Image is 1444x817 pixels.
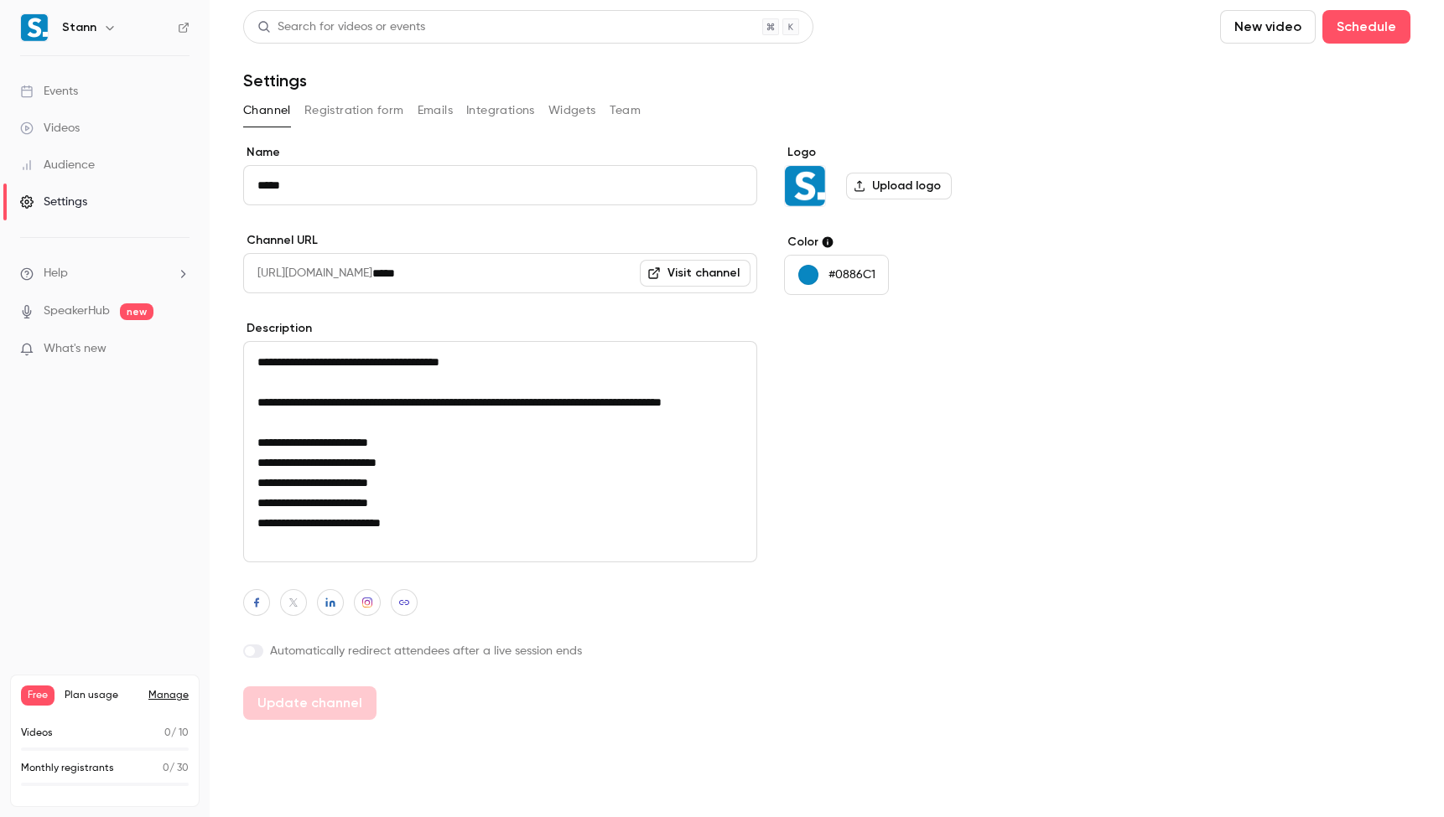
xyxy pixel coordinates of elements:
p: / 30 [163,761,189,776]
div: Events [20,83,78,100]
p: / 10 [164,726,189,741]
label: Description [243,320,757,337]
img: Stann [785,166,825,206]
span: 0 [163,763,169,773]
span: [URL][DOMAIN_NAME] [243,253,372,293]
a: Visit channel [640,260,751,287]
span: 0 [164,728,171,738]
div: Audience [20,157,95,173]
li: help-dropdown-opener [20,265,190,282]
button: #0886C1 [784,255,889,295]
button: Integrations [466,97,535,124]
button: Channel [243,97,291,124]
label: Color [784,234,1041,251]
label: Upload logo [846,173,952,199]
a: Manage [148,689,189,702]
button: Registration form [304,97,404,124]
span: What's new [44,340,106,358]
span: Help [44,265,68,282]
p: #0886C1 [828,266,875,283]
span: Plan usage [65,689,138,702]
label: Logo [784,144,1041,161]
img: Stann [21,14,48,41]
p: Videos [21,726,53,741]
iframe: Noticeable Trigger [169,342,190,357]
h6: Stann [62,19,96,36]
p: Monthly registrants [21,761,114,776]
span: Free [21,685,55,706]
button: Schedule [1322,10,1410,44]
h1: Settings [243,70,307,90]
span: new [120,303,153,320]
a: SpeakerHub [44,302,110,320]
div: Settings [20,194,87,210]
label: Automatically redirect attendees after a live session ends [243,643,757,659]
div: Videos [20,120,80,137]
button: Team [610,97,641,124]
label: Name [243,144,757,161]
button: Emails [418,97,453,124]
div: Search for videos or events [257,18,425,36]
label: Channel URL [243,232,757,249]
button: Widgets [548,97,596,124]
button: New video [1220,10,1316,44]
